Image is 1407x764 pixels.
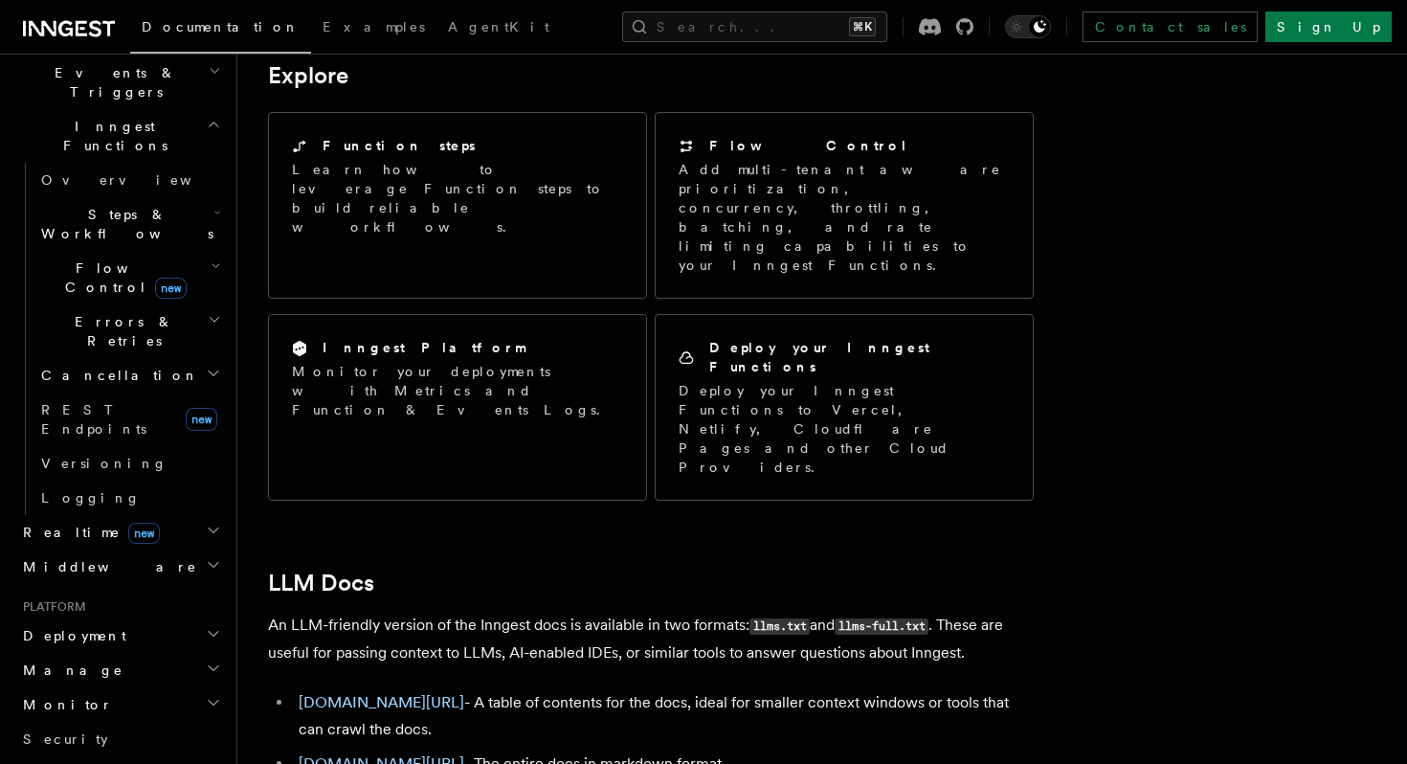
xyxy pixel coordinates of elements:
[15,163,225,515] div: Inngest Functions
[679,381,1010,477] p: Deploy your Inngest Functions to Vercel, Netlify, Cloudflare Pages and other Cloud Providers.
[128,523,160,544] span: new
[33,205,213,243] span: Steps & Workflows
[15,626,126,645] span: Deployment
[15,618,225,653] button: Deployment
[323,338,525,357] h2: Inngest Platform
[268,612,1034,666] p: An LLM-friendly version of the Inngest docs is available in two formats: and . These are useful f...
[15,599,86,615] span: Platform
[268,570,374,596] a: LLM Docs
[1005,15,1051,38] button: Toggle dark mode
[709,136,908,155] h2: Flow Control
[15,109,225,163] button: Inngest Functions
[268,62,348,89] a: Explore
[33,312,208,350] span: Errors & Retries
[436,6,561,52] a: AgentKit
[15,653,225,687] button: Manage
[292,160,623,236] p: Learn how to leverage Function steps to build reliable workflows.
[23,731,108,747] span: Security
[15,523,160,542] span: Realtime
[323,136,476,155] h2: Function steps
[33,163,225,197] a: Overview
[33,446,225,481] a: Versioning
[15,56,225,109] button: Events & Triggers
[835,618,928,635] code: llms-full.txt
[268,314,647,501] a: Inngest PlatformMonitor your deployments with Metrics and Function & Events Logs.
[33,358,225,393] button: Cancellation
[292,362,623,419] p: Monitor your deployments with Metrics and Function & Events Logs.
[268,112,647,299] a: Function stepsLearn how to leverage Function steps to build reliable workflows.
[186,408,217,431] span: new
[15,557,197,576] span: Middleware
[15,722,225,756] a: Security
[15,63,209,101] span: Events & Triggers
[655,314,1034,501] a: Deploy your Inngest FunctionsDeploy your Inngest Functions to Vercel, Netlify, Cloudflare Pages a...
[323,19,425,34] span: Examples
[15,661,123,680] span: Manage
[33,258,211,297] span: Flow Control
[41,490,141,506] span: Logging
[679,160,1010,275] p: Add multi-tenant aware prioritization, concurrency, throttling, batching, and rate limiting capab...
[15,687,225,722] button: Monitor
[849,17,876,36] kbd: ⌘K
[33,366,199,385] span: Cancellation
[155,278,187,299] span: new
[15,695,113,714] span: Monitor
[709,338,1010,376] h2: Deploy your Inngest Functions
[142,19,300,34] span: Documentation
[33,251,225,304] button: Flow Controlnew
[33,304,225,358] button: Errors & Retries
[749,618,810,635] code: llms.txt
[1265,11,1392,42] a: Sign Up
[655,112,1034,299] a: Flow ControlAdd multi-tenant aware prioritization, concurrency, throttling, batching, and rate li...
[299,693,464,711] a: [DOMAIN_NAME][URL]
[33,481,225,515] a: Logging
[448,19,549,34] span: AgentKit
[1083,11,1258,42] a: Contact sales
[33,197,225,251] button: Steps & Workflows
[33,393,225,446] a: REST Endpointsnew
[15,117,207,155] span: Inngest Functions
[130,6,311,54] a: Documentation
[293,689,1034,743] li: - A table of contents for the docs, ideal for smaller context windows or tools that can crawl the...
[622,11,887,42] button: Search...⌘K
[41,402,146,437] span: REST Endpoints
[41,172,238,188] span: Overview
[15,515,225,550] button: Realtimenew
[41,456,167,471] span: Versioning
[311,6,436,52] a: Examples
[15,550,225,584] button: Middleware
